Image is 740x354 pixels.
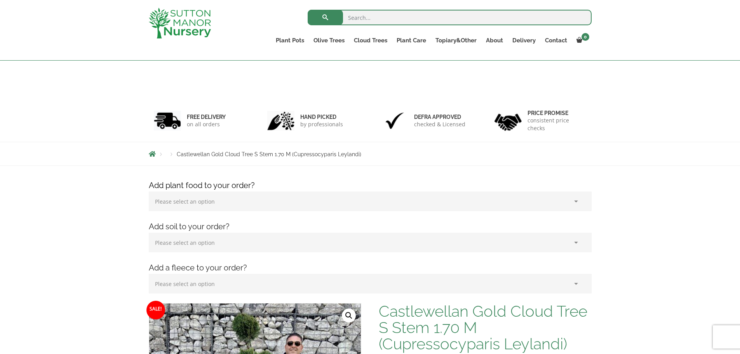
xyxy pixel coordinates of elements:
[494,109,522,133] img: 4.jpg
[154,111,181,131] img: 1.jpg
[146,301,165,319] span: Sale!
[149,151,592,157] nav: Breadcrumbs
[143,262,597,274] h4: Add a fleece to your order?
[431,35,481,46] a: Topiary&Other
[414,120,465,128] p: checked & Licensed
[143,221,597,233] h4: Add soil to your order?
[187,113,226,120] h6: FREE DELIVERY
[582,33,589,41] span: 0
[349,35,392,46] a: Cloud Trees
[177,151,361,157] span: Castlewellan Gold Cloud Tree S Stem 1.70 M (Cupressocyparis Leylandi)
[143,180,597,192] h4: Add plant food to your order?
[300,113,343,120] h6: hand picked
[187,120,226,128] p: on all orders
[508,35,540,46] a: Delivery
[300,120,343,128] p: by professionals
[271,35,309,46] a: Plant Pots
[342,309,356,323] a: View full-screen image gallery
[308,10,592,25] input: Search...
[381,111,408,131] img: 3.jpg
[309,35,349,46] a: Olive Trees
[267,111,294,131] img: 2.jpg
[528,117,587,132] p: consistent price checks
[528,110,587,117] h6: Price promise
[149,8,211,38] img: logo
[392,35,431,46] a: Plant Care
[379,303,591,352] h1: Castlewellan Gold Cloud Tree S Stem 1.70 M (Cupressocyparis Leylandi)
[481,35,508,46] a: About
[414,113,465,120] h6: Defra approved
[540,35,572,46] a: Contact
[572,35,592,46] a: 0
